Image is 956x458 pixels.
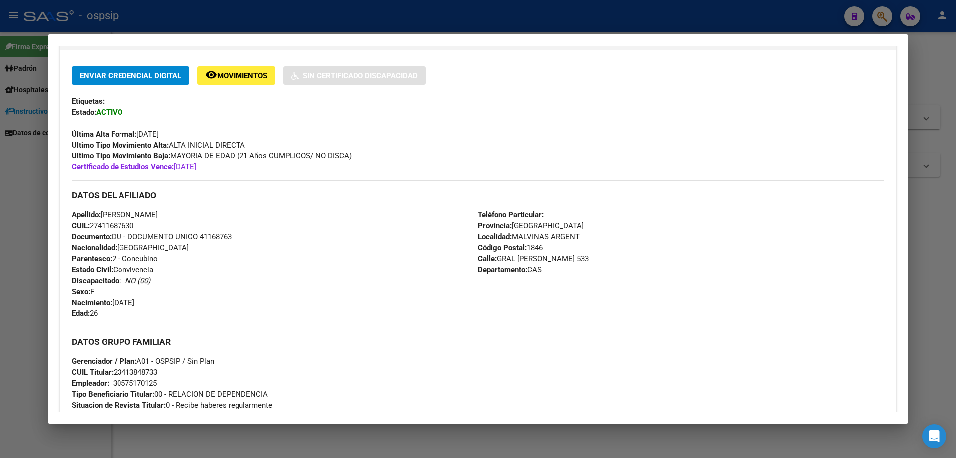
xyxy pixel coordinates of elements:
[478,232,580,241] span: MALVINAS ARGENT
[478,232,512,241] strong: Localidad:
[72,190,884,201] h3: DATOS DEL AFILIADO
[922,424,946,448] div: Open Intercom Messenger
[72,401,166,410] strong: Situacion de Revista Titular:
[72,265,153,274] span: Convivencia
[72,162,196,171] span: [DATE]
[72,379,109,388] strong: Empleador:
[72,152,170,160] strong: Ultimo Tipo Movimiento Baja:
[72,66,189,85] button: Enviar Credencial Digital
[72,221,90,230] strong: CUIL:
[72,298,112,307] strong: Nacimiento:
[72,232,112,241] strong: Documento:
[72,368,157,377] span: 23413848733
[478,221,512,230] strong: Provincia:
[72,162,174,171] strong: Certificado de Estudios Vence:
[478,254,497,263] strong: Calle:
[125,276,150,285] i: NO (00)
[72,287,94,296] span: F
[72,401,272,410] span: 0 - Recibe haberes regularmente
[72,243,117,252] strong: Nacionalidad:
[72,357,214,366] span: A01 - OSPSIP / Sin Plan
[72,265,113,274] strong: Estado Civil:
[72,210,158,219] span: [PERSON_NAME]
[72,357,136,366] strong: Gerenciador / Plan:
[72,298,134,307] span: [DATE]
[72,130,136,139] strong: Última Alta Formal:
[217,71,267,80] span: Movimientos
[80,71,181,80] span: Enviar Credencial Digital
[72,287,90,296] strong: Sexo:
[303,71,418,80] span: Sin Certificado Discapacidad
[72,221,133,230] span: 27411687630
[478,210,544,219] strong: Teléfono Particular:
[113,378,157,389] div: 30575170125
[96,108,122,117] strong: ACTIVO
[72,254,158,263] span: 2 - Concubino
[72,390,268,399] span: 00 - RELACION DE DEPENDENCIA
[478,265,527,274] strong: Departamento:
[478,265,542,274] span: CAS
[72,309,98,318] span: 26
[72,108,96,117] strong: Estado:
[72,141,245,150] span: ALTA INICIAL DIRECTA
[72,210,101,219] strong: Apellido:
[283,66,426,85] button: Sin Certificado Discapacidad
[72,232,232,241] span: DU - DOCUMENTO UNICO 41168763
[72,276,121,285] strong: Discapacitado:
[478,243,527,252] strong: Código Postal:
[72,141,169,150] strong: Ultimo Tipo Movimiento Alta:
[72,97,105,106] strong: Etiquetas:
[72,309,90,318] strong: Edad:
[72,243,189,252] span: [GEOGRAPHIC_DATA]
[478,254,589,263] span: GRAL [PERSON_NAME] 533
[72,152,352,160] span: MAYORIA DE EDAD (21 Años CUMPLICOS/ NO DISCA)
[72,130,159,139] span: [DATE]
[478,243,543,252] span: 1846
[72,368,114,377] strong: CUIL Titular:
[72,390,154,399] strong: Tipo Beneficiario Titular:
[478,221,584,230] span: [GEOGRAPHIC_DATA]
[205,69,217,81] mat-icon: remove_red_eye
[197,66,275,85] button: Movimientos
[72,336,884,347] h3: DATOS GRUPO FAMILIAR
[72,254,112,263] strong: Parentesco:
